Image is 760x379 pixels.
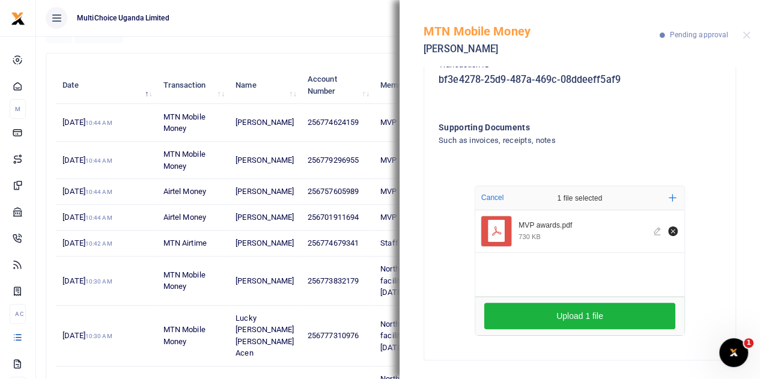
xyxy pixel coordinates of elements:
[163,112,205,133] span: MTN Mobile Money
[236,238,294,247] span: [PERSON_NAME]
[10,99,26,119] li: M
[236,156,294,165] span: [PERSON_NAME]
[236,276,294,285] span: [PERSON_NAME]
[719,338,748,367] iframe: Intercom live chat
[478,190,507,205] button: Cancel
[229,67,301,104] th: Name: activate to sort column ascending
[85,157,112,164] small: 10:44 AM
[308,276,359,285] span: 256773832179
[62,331,112,340] span: [DATE]
[380,187,449,196] span: MVP awards [DATE]
[439,134,672,147] h4: Such as invoices, receipts, notes
[62,187,112,196] span: [DATE]
[424,24,660,38] h5: MTN Mobile Money
[11,11,25,26] img: logo-small
[10,304,26,324] li: Ac
[236,118,294,127] span: [PERSON_NAME]
[518,221,646,231] div: MVP awards.pdf
[380,238,453,247] span: Staff benefits [DATE]
[439,74,721,86] h5: bf3e4278-25d9-487a-469c-08ddeeff5af9
[163,187,206,196] span: Airtel Money
[529,186,631,210] div: 1 file selected
[744,338,753,348] span: 1
[308,238,359,247] span: 256774679341
[308,118,359,127] span: 256774624159
[669,31,728,39] span: Pending approval
[301,67,374,104] th: Account Number: activate to sort column ascending
[308,156,359,165] span: 256779296955
[85,120,112,126] small: 10:44 AM
[651,225,664,238] button: Edit file MVP awards.pdf
[56,67,156,104] th: Date: activate to sort column descending
[308,331,359,340] span: 256777310976
[236,314,294,358] span: Lucky [PERSON_NAME] [PERSON_NAME] Acen
[11,13,25,22] a: logo-small logo-large logo-large
[163,150,205,171] span: MTN Mobile Money
[380,118,449,127] span: MVP awards [DATE]
[163,238,207,247] span: MTN Airtime
[85,278,112,285] small: 10:30 AM
[439,121,672,134] h4: Supporting Documents
[380,264,470,297] span: Northen region wages and facilitation payment [DATE]
[62,276,112,285] span: [DATE]
[85,333,112,339] small: 10:30 AM
[62,213,112,222] span: [DATE]
[85,240,112,247] small: 10:42 AM
[163,213,206,222] span: Airtel Money
[308,187,359,196] span: 256757605989
[664,189,681,207] button: Add more files
[374,67,478,104] th: Memo: activate to sort column ascending
[743,31,750,39] button: Close
[85,214,112,221] small: 10:44 AM
[62,118,112,127] span: [DATE]
[424,43,660,55] h5: [PERSON_NAME]
[163,270,205,291] span: MTN Mobile Money
[62,156,112,165] span: [DATE]
[475,186,685,336] div: File Uploader
[156,67,228,104] th: Transaction: activate to sort column ascending
[236,213,294,222] span: [PERSON_NAME]
[163,325,205,346] span: MTN Mobile Money
[666,225,679,238] button: Remove file
[85,189,112,195] small: 10:44 AM
[380,213,449,222] span: MVP awards [DATE]
[62,238,112,247] span: [DATE]
[380,320,470,352] span: Northen region wages and facilitation payment [DATE]
[380,156,449,165] span: MVP awards [DATE]
[518,232,541,241] div: 730 KB
[236,187,294,196] span: [PERSON_NAME]
[308,213,359,222] span: 256701911694
[484,303,675,329] button: Upload 1 file
[72,13,174,23] span: MultiChoice Uganda Limited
